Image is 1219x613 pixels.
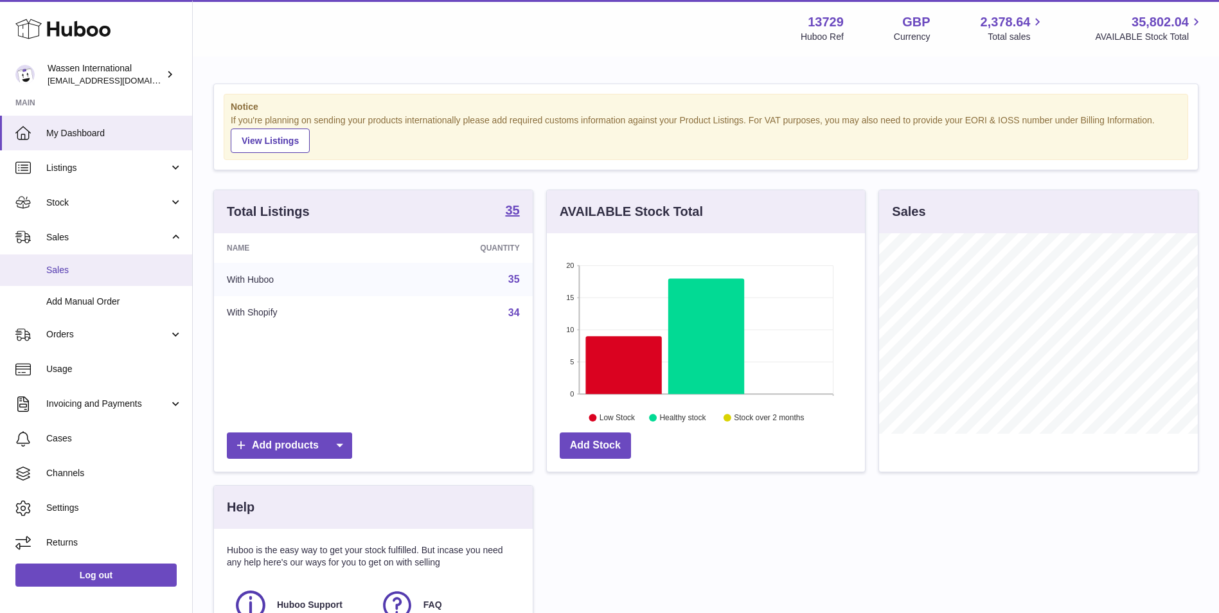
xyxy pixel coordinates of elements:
span: 35,802.04 [1132,13,1189,31]
span: My Dashboard [46,127,182,139]
strong: 13729 [808,13,844,31]
text: Stock over 2 months [734,413,804,422]
a: View Listings [231,129,310,153]
strong: GBP [902,13,930,31]
div: Currency [894,31,930,43]
a: 35 [508,274,520,285]
div: Wassen International [48,62,163,87]
span: Settings [46,502,182,514]
text: 5 [570,358,574,366]
span: FAQ [423,599,442,611]
span: Huboo Support [277,599,343,611]
a: Add products [227,432,352,459]
img: internalAdmin-13729@internal.huboo.com [15,65,35,84]
h3: AVAILABLE Stock Total [560,203,703,220]
span: [EMAIL_ADDRESS][DOMAIN_NAME] [48,75,189,85]
a: 35,802.04 AVAILABLE Stock Total [1095,13,1204,43]
a: 2,378.64 Total sales [981,13,1045,43]
strong: Notice [231,101,1181,113]
span: 2,378.64 [981,13,1031,31]
span: Add Manual Order [46,296,182,308]
td: With Huboo [214,263,386,296]
h3: Sales [892,203,925,220]
strong: 35 [505,204,519,217]
span: Listings [46,162,169,174]
span: Returns [46,537,182,549]
a: 34 [508,307,520,318]
div: If you're planning on sending your products internationally please add required customs informati... [231,114,1181,153]
p: Huboo is the easy way to get your stock fulfilled. But incase you need any help here's our ways f... [227,544,520,569]
span: Orders [46,328,169,341]
text: 20 [566,262,574,269]
th: Name [214,233,386,263]
div: Huboo Ref [801,31,844,43]
text: 15 [566,294,574,301]
text: Low Stock [600,413,636,422]
span: Cases [46,432,182,445]
span: Sales [46,231,169,244]
span: Invoicing and Payments [46,398,169,410]
h3: Help [227,499,254,516]
span: Channels [46,467,182,479]
text: 10 [566,326,574,333]
span: AVAILABLE Stock Total [1095,31,1204,43]
a: Add Stock [560,432,631,459]
h3: Total Listings [227,203,310,220]
span: Usage [46,363,182,375]
text: Healthy stock [659,413,706,422]
span: Sales [46,264,182,276]
a: Log out [15,564,177,587]
th: Quantity [386,233,532,263]
span: Stock [46,197,169,209]
span: Total sales [988,31,1045,43]
text: 0 [570,390,574,398]
td: With Shopify [214,296,386,330]
a: 35 [505,204,519,219]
